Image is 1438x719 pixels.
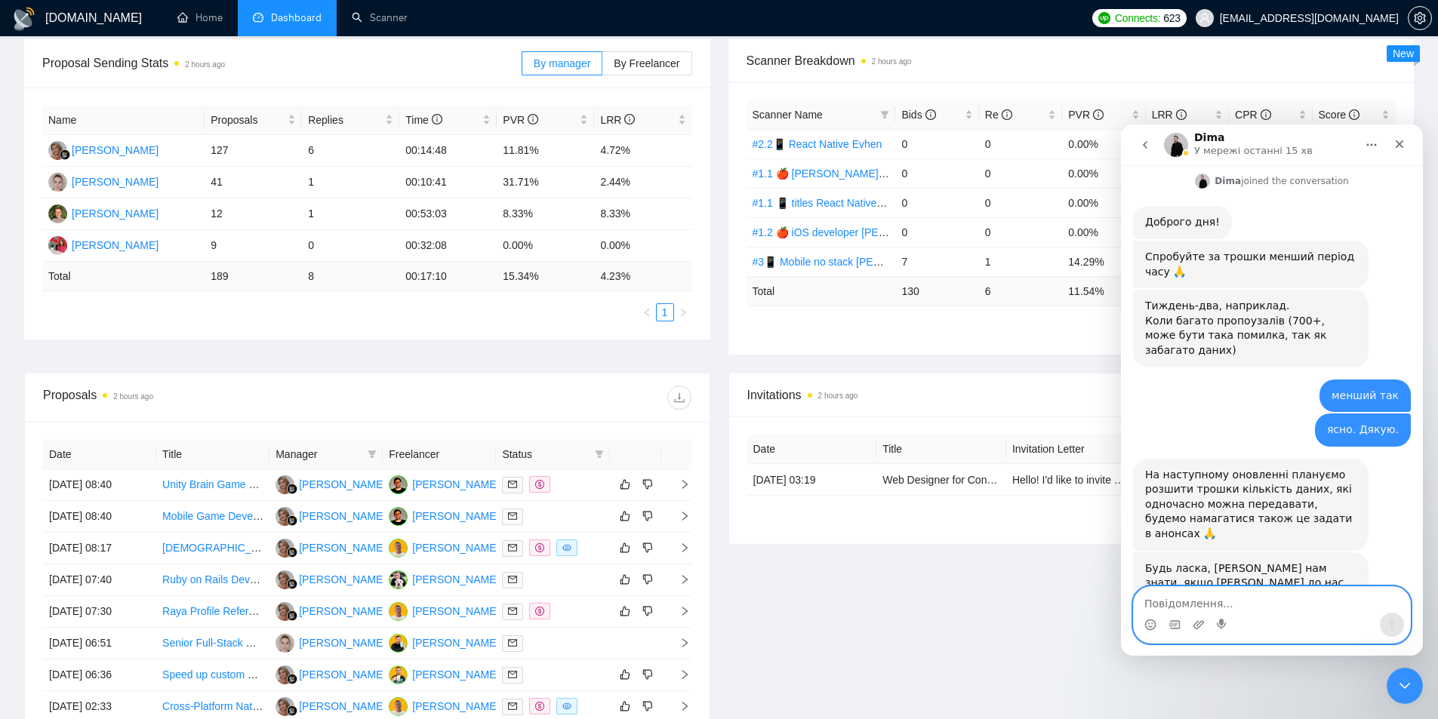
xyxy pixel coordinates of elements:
[412,635,499,651] div: [PERSON_NAME]
[497,167,594,198] td: 31.71%
[639,602,657,620] button: dislike
[901,109,935,121] span: Bids
[412,476,499,493] div: [PERSON_NAME]
[642,542,653,554] span: dislike
[616,539,634,557] button: like
[600,114,635,126] span: LRR
[205,167,302,198] td: 41
[12,47,290,81] div: Dima каже…
[979,217,1062,247] td: 0
[253,12,263,23] span: dashboard
[10,6,38,35] button: go back
[48,236,67,255] img: OT
[412,603,499,619] div: [PERSON_NAME]
[1062,188,1145,217] td: 0.00%
[979,247,1062,276] td: 1
[24,174,236,233] div: Тиждень-два, наприклад. Коли багато пропоузалів (700+, може бути така помилка, так як забагато да...
[156,628,269,659] td: Senior Full-Stack Developer Needed to Finalise SaaS Demo (Next.js + TypeScript)
[399,167,497,198] td: 00:10:41
[508,543,517,552] span: mail
[299,508,386,524] div: [PERSON_NAME]
[979,129,1062,158] td: 0
[747,51,1396,70] span: Scanner Breakdown
[667,386,691,410] button: download
[13,462,289,488] textarea: Повідомлення...
[657,304,673,321] a: 1
[162,700,555,712] a: Cross-Platform Native App and Firmware Development for BLE Training Peripherals
[162,637,549,649] a: Senior Full-Stack Developer Needed to Finalise SaaS Demo (Next.js + TypeScript)
[276,697,294,716] img: MC
[753,197,940,209] a: #1.1 📱 titles React Native Evhen (Tam)
[299,476,386,493] div: [PERSON_NAME]
[747,464,877,496] td: [DATE] 03:19
[668,392,691,404] span: download
[205,230,302,262] td: 9
[1062,247,1145,276] td: 14.29%
[639,665,657,684] button: dislike
[48,207,159,219] a: P[PERSON_NAME]
[48,238,159,250] a: OT[PERSON_NAME]
[508,638,517,647] span: mail
[389,602,408,621] img: VZ
[287,610,297,621] img: gigradar-bm.png
[1408,12,1432,24] a: setting
[562,543,571,552] span: eye
[895,129,978,158] td: 0
[1062,217,1145,247] td: 0.00%
[1006,435,1136,464] th: Invitation Letter
[12,116,290,165] div: Dima каже…
[48,143,159,155] a: MC[PERSON_NAME]
[1002,109,1012,120] span: info-circle
[872,57,912,66] time: 2 hours ago
[73,19,192,34] p: У мережі останні 15 хв
[265,6,292,33] div: Закрити
[1409,12,1431,24] span: setting
[818,392,858,400] time: 2 hours ago
[276,636,386,648] a: TK[PERSON_NAME]
[979,276,1062,306] td: 6
[753,256,975,268] a: #3📱 Mobile no stack [PERSON_NAME] (-iOS)
[94,51,120,62] b: Dima
[94,50,227,63] div: joined the conversation
[72,205,159,222] div: [PERSON_NAME]
[23,494,35,506] button: Вибір емодзі
[528,114,538,124] span: info-circle
[43,659,156,691] td: [DATE] 06:36
[534,57,590,69] span: By manager
[276,573,386,585] a: MC[PERSON_NAME]
[747,386,1396,404] span: Invitations
[302,230,399,262] td: 0
[399,230,497,262] td: 00:32:08
[389,478,499,490] a: EP[PERSON_NAME]
[412,539,499,556] div: [PERSON_NAME]
[12,81,290,116] div: Dima каже…
[205,198,302,230] td: 12
[1176,109,1187,120] span: info-circle
[639,570,657,588] button: dislike
[299,571,386,588] div: [PERSON_NAME]
[287,484,297,494] img: gigradar-bm.png
[1408,6,1432,30] button: setting
[638,303,656,321] li: Previous Page
[497,230,594,262] td: 0.00%
[1199,13,1210,23] span: user
[287,579,297,589] img: gigradar-bm.png
[276,665,294,684] img: MC
[302,198,399,230] td: 1
[162,542,364,554] a: [DEMOGRAPHIC_DATA] mobile developer
[12,165,248,242] div: Тиждень-два, наприклад.Коли багато пропоузалів (700+, може бути така помилка, так як забагато даних)
[43,596,156,628] td: [DATE] 07:30
[194,289,290,322] div: ясно. Дякую.
[1387,668,1423,704] iframe: To enrich screen reader interactions, please activate Accessibility in Grammarly extension settings
[43,501,156,533] td: [DATE] 08:40
[595,450,604,459] span: filter
[383,440,496,469] th: Freelancer
[276,699,386,711] a: MC[PERSON_NAME]
[616,570,634,588] button: like
[389,570,408,589] img: SV
[667,479,690,490] span: right
[753,226,1087,238] a: #1.2 🍎 iOS developer [PERSON_NAME] (Tam) 07/03 Profile Changed
[594,167,691,198] td: 2.44%
[616,507,634,525] button: like
[368,450,377,459] span: filter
